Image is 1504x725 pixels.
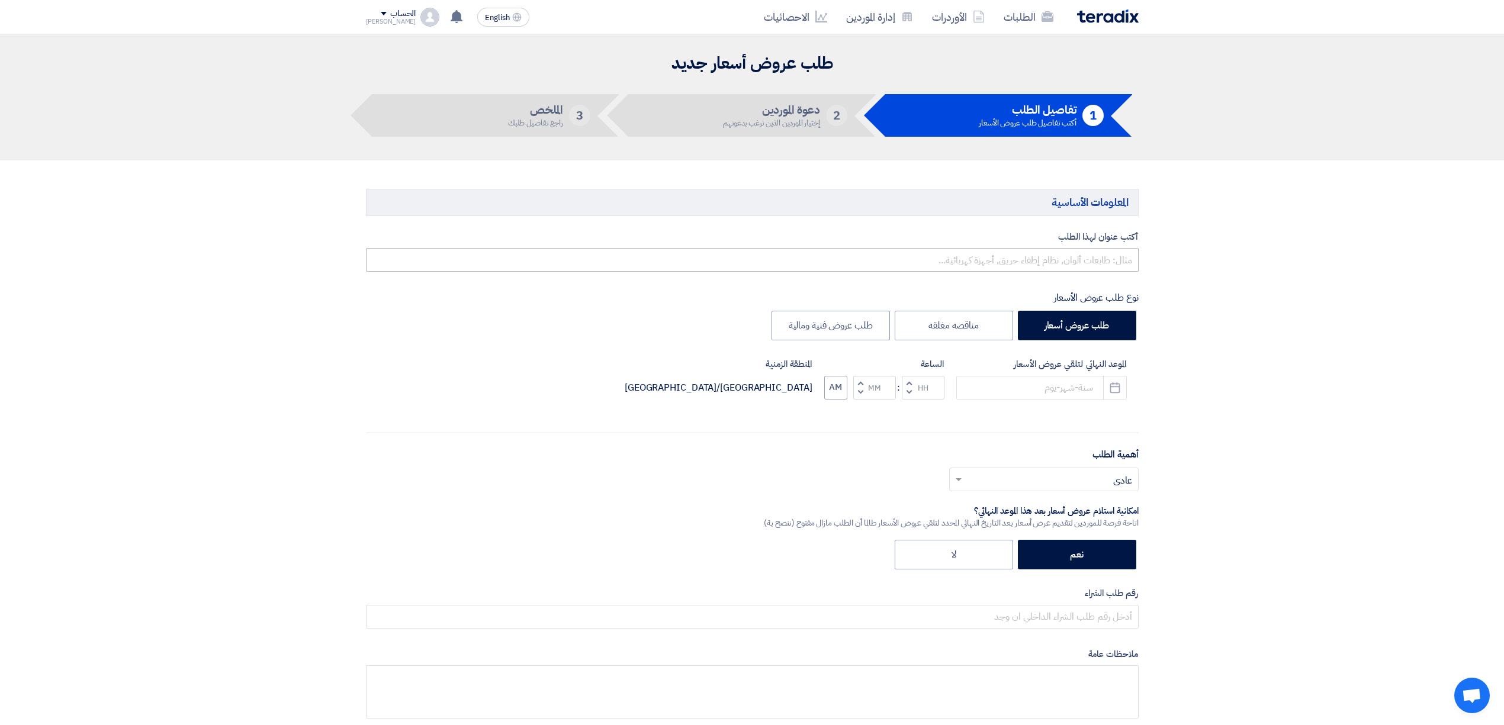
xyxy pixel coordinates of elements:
div: [PERSON_NAME] [366,18,416,25]
label: رقم طلب الشراء [366,587,1139,600]
a: Open chat [1454,678,1490,713]
a: الطلبات [994,3,1063,31]
div: نوع طلب عروض الأسعار [366,291,1139,305]
span: English [485,14,510,22]
label: ملاحظات عامة [366,647,1139,661]
input: سنة-شهر-يوم [956,376,1127,399]
h5: دعوة الموردين [723,105,820,115]
button: AM [824,376,847,399]
label: نعم [1018,540,1136,569]
div: 2 [826,105,847,126]
label: الساعة [824,357,944,371]
label: لا [895,540,1013,569]
input: Minutes [853,376,896,399]
div: الحساب [390,9,416,19]
div: امكانية استلام عروض أسعار بعد هذا الموعد النهائي؟ [764,505,1139,517]
input: مثال: طابعات ألوان, نظام إطفاء حريق, أجهزة كهربائية... [366,248,1139,272]
label: طلب عروض أسعار [1018,311,1136,340]
h2: طلب عروض أسعار جديد [366,52,1139,75]
a: الأوردرات [923,3,994,31]
label: الموعد النهائي لتلقي عروض الأسعار [956,357,1127,371]
a: إدارة الموردين [837,3,923,31]
a: الاحصائيات [754,3,837,31]
div: أكتب تفاصيل طلب عروض الأسعار [979,119,1076,127]
div: 1 [1082,105,1104,126]
label: أكتب عنوان لهذا الطلب [366,230,1139,244]
input: Hours [902,376,944,399]
div: اتاحة فرصة للموردين لتقديم عرض أسعار بعد التاريخ النهائي المحدد لتلقي عروض الأسعار طالما أن الطلب... [764,517,1139,529]
label: أهمية الطلب [1092,447,1139,462]
img: profile_test.png [420,8,439,27]
div: 3 [569,105,590,126]
label: مناقصه مغلقه [895,311,1013,340]
button: English [477,8,529,27]
div: [GEOGRAPHIC_DATA]/[GEOGRAPHIC_DATA] [625,381,812,395]
h5: تفاصيل الطلب [979,105,1076,115]
label: المنطقة الزمنية [625,357,812,371]
input: أدخل رقم طلب الشراء الداخلي ان وجد [366,605,1139,629]
div: : [896,381,902,395]
div: إختيار الموردين الذين ترغب بدعوتهم [723,119,820,127]
h5: المعلومات الأساسية [366,189,1139,215]
img: Teradix logo [1077,9,1139,23]
label: طلب عروض فنية ومالية [772,311,890,340]
div: راجع تفاصيل طلبك [508,119,563,127]
h5: الملخص [508,105,563,115]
